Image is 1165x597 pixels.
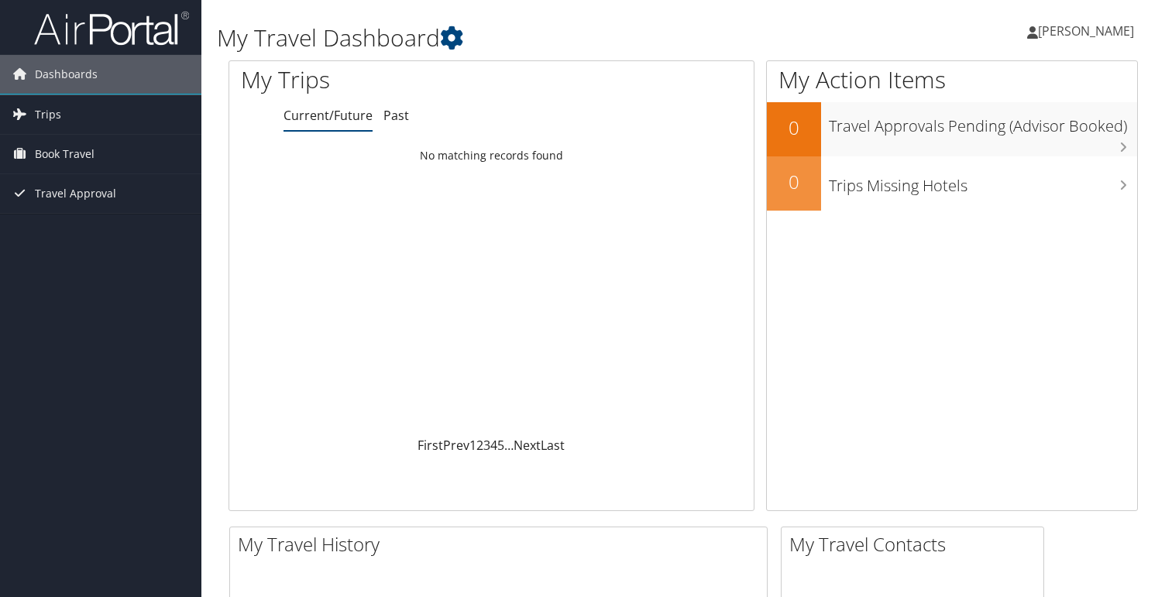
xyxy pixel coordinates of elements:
[490,437,497,454] a: 4
[767,169,821,195] h2: 0
[229,142,754,170] td: No matching records found
[443,437,469,454] a: Prev
[238,531,767,558] h2: My Travel History
[767,63,1137,96] h1: My Action Items
[767,102,1137,156] a: 0Travel Approvals Pending (Advisor Booked)
[284,107,373,124] a: Current/Future
[504,437,514,454] span: …
[35,55,98,94] span: Dashboards
[789,531,1043,558] h2: My Travel Contacts
[1027,8,1150,54] a: [PERSON_NAME]
[35,174,116,213] span: Travel Approval
[418,437,443,454] a: First
[476,437,483,454] a: 2
[217,22,839,54] h1: My Travel Dashboard
[35,95,61,134] span: Trips
[767,156,1137,211] a: 0Trips Missing Hotels
[383,107,409,124] a: Past
[829,167,1137,197] h3: Trips Missing Hotels
[541,437,565,454] a: Last
[35,135,95,173] span: Book Travel
[497,437,504,454] a: 5
[483,437,490,454] a: 3
[241,63,524,96] h1: My Trips
[469,437,476,454] a: 1
[34,10,189,46] img: airportal-logo.png
[1038,22,1134,39] span: [PERSON_NAME]
[767,115,821,141] h2: 0
[514,437,541,454] a: Next
[829,108,1137,137] h3: Travel Approvals Pending (Advisor Booked)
